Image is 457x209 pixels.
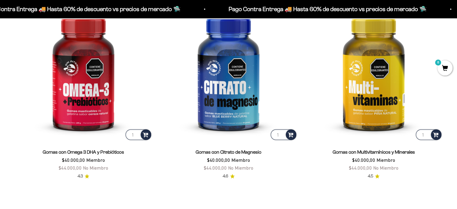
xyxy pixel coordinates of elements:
a: Gomas con Omega 3 DHA y Prebióticos [43,149,124,155]
span: 4.3 [78,173,83,180]
span: $40.000,00 [207,157,230,163]
a: 4.64.6 de 5.0 estrellas [223,173,235,180]
span: $40.000,00 [352,157,375,163]
span: 4.5 [368,173,373,180]
span: No Miembro [373,165,398,171]
span: No Miembro [83,165,108,171]
span: 4.6 [223,173,228,180]
a: 4.34.3 de 5.0 estrellas [78,173,89,180]
span: $44.000,00 [204,165,227,171]
span: Miembro [86,157,105,163]
a: 4.54.5 de 5.0 estrellas [368,173,379,180]
a: Gomas con Multivitamínicos y Minerales [333,149,415,155]
span: $44.000,00 [349,165,372,171]
mark: 0 [434,59,442,66]
a: 0 [437,65,452,72]
a: Gomas con Citrato de Magnesio [196,149,261,155]
span: Miembro [376,157,395,163]
span: Miembro [231,157,250,163]
span: $40.000,00 [62,157,85,163]
span: No Miembro [228,165,253,171]
p: Pago Contra Entrega 🚚 Hasta 60% de descuento vs precios de mercado 🛸 [228,4,426,14]
span: $44.000,00 [59,165,82,171]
